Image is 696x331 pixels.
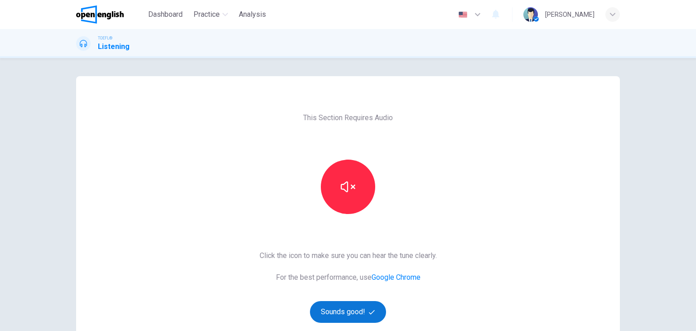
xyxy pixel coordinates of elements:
[98,35,112,41] span: TOEFL®
[372,273,420,282] a: Google Chrome
[260,272,437,283] span: For the best performance, use
[76,5,145,24] a: OpenEnglish logo
[98,41,130,52] h1: Listening
[193,9,220,20] span: Practice
[190,6,232,23] button: Practice
[76,5,124,24] img: OpenEnglish logo
[145,6,186,23] button: Dashboard
[148,9,183,20] span: Dashboard
[260,250,437,261] span: Click the icon to make sure you can hear the tune clearly.
[310,301,386,323] button: Sounds good!
[235,6,270,23] button: Analysis
[239,9,266,20] span: Analysis
[545,9,594,20] div: [PERSON_NAME]
[303,112,393,123] span: This Section Requires Audio
[457,11,469,18] img: en
[523,7,538,22] img: Profile picture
